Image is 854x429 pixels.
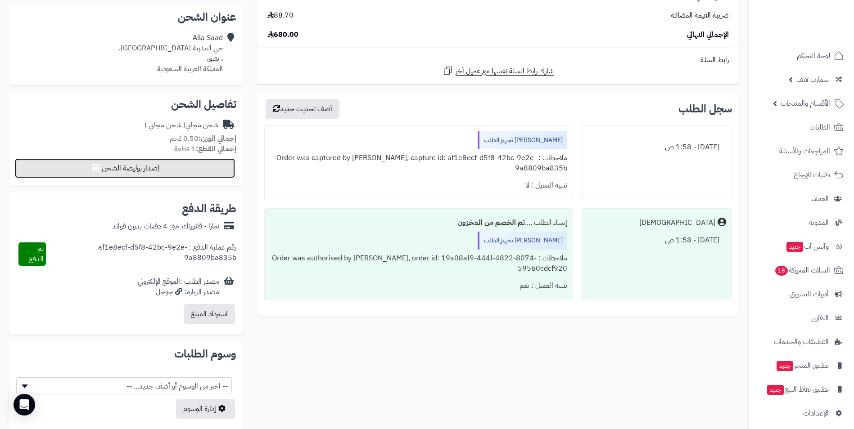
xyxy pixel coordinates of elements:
span: العملاء [811,192,829,205]
div: ملاحظات : Order was authorised by [PERSON_NAME], order id: 19a08af9-444f-4822-8074-59560cdcf920 [270,250,567,277]
span: شارك رابط السلة نفسها مع عميل آخر [456,66,554,76]
div: تنبيه العميل : نعم [270,277,567,295]
span: جديد [786,242,803,252]
span: جديد [767,385,784,395]
span: تطبيق المتجر [776,359,829,372]
div: Open Intercom Messenger [14,394,35,416]
button: أضف تحديث جديد [266,99,339,119]
a: أدوات التسويق [754,283,849,305]
span: ( شحن مجاني ) [145,120,185,130]
span: التطبيقات والخدمات [774,335,829,348]
div: رقم عملية الدفع : af1e8ecf-d5f8-42bc-9e2e-9a8809ba835b [46,242,236,266]
div: Alla Saad حي المدينة [GEOGRAPHIC_DATA]، ، بقيق المملكة العربية السعودية [119,33,223,74]
span: المدونة [809,216,829,229]
a: إدارة الوسوم [176,399,235,419]
span: الطلبات [809,121,830,134]
div: [PERSON_NAME] تجهيز الطلب [478,131,567,149]
span: تطبيق نقاط البيع [766,383,829,396]
div: شحن مجاني [145,120,218,130]
h2: وسوم الطلبات [16,349,236,359]
a: طلبات الإرجاع [754,164,849,186]
h2: طريقة الدفع [182,203,236,214]
a: لوحة التحكم [754,45,849,67]
div: ملاحظات : Order was captured by [PERSON_NAME], capture id: af1e8ecf-d5f8-42bc-9e2e-9a8809ba835b [270,149,567,177]
div: رابط السلة [261,55,736,65]
strong: إجمالي الوزن: [199,133,236,144]
img: logo-2.png [793,24,845,43]
div: [DEMOGRAPHIC_DATA] [639,218,715,228]
a: شارك رابط السلة نفسها مع عميل آخر [443,65,554,76]
h2: عنوان الشحن [16,12,236,22]
small: 0.50 كجم [170,133,236,144]
span: جديد [777,361,793,371]
a: التطبيقات والخدمات [754,331,849,353]
a: الإعدادات [754,402,849,424]
span: أدوات التسويق [790,288,829,300]
b: تم الخصم من المخزون [457,217,525,228]
span: 88.70 [267,10,294,21]
h3: سجل الطلب [678,103,732,114]
div: إنشاء الطلب .... [270,214,567,232]
a: الطلبات [754,116,849,138]
span: المراجعات والأسئلة [779,145,830,157]
span: سمارت لايف [796,73,829,86]
a: المدونة [754,212,849,233]
span: لوحة التحكم [797,49,830,62]
span: الإجمالي النهائي [687,30,729,40]
a: تطبيق نقاط البيعجديد [754,379,849,400]
span: السلات المتروكة [774,264,830,277]
span: وآتس آب [786,240,829,253]
span: 680.00 [267,30,298,40]
a: التقارير [754,307,849,329]
span: الأقسام والمنتجات [781,97,830,110]
div: [PERSON_NAME] تجهيز الطلب [478,232,567,250]
a: المراجعات والأسئلة [754,140,849,162]
span: -- اختر من الوسوم أو أضف جديد... -- [17,378,231,395]
a: العملاء [754,188,849,210]
div: مصدر الطلب :الموقع الإلكتروني [138,277,219,297]
span: الإعدادات [803,407,829,420]
h2: تفاصيل الشحن [16,99,236,110]
div: تنبيه العميل : لا [270,177,567,194]
div: [DATE] - 1:58 ص [588,232,726,249]
strong: إجمالي القطع: [196,143,236,154]
span: 18 [775,266,788,276]
span: ضريبة القيمة المضافة [671,10,729,21]
button: إصدار بوليصة الشحن [15,158,235,178]
div: مصدر الزيارة: جوجل [138,287,219,297]
small: 1 قطعة [174,143,236,154]
span: تم الدفع [29,243,44,264]
span: طلبات الإرجاع [794,169,830,181]
span: -- اختر من الوسوم أو أضف جديد... -- [16,377,232,394]
a: تطبيق المتجرجديد [754,355,849,376]
button: استرداد المبلغ [184,304,235,324]
div: [DATE] - 1:58 ص [588,139,726,156]
div: تمارا - فاتورتك حتى 4 دفعات بدون فوائد [112,221,219,232]
a: السلات المتروكة18 [754,259,849,281]
span: التقارير [812,312,829,324]
a: وآتس آبجديد [754,236,849,257]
